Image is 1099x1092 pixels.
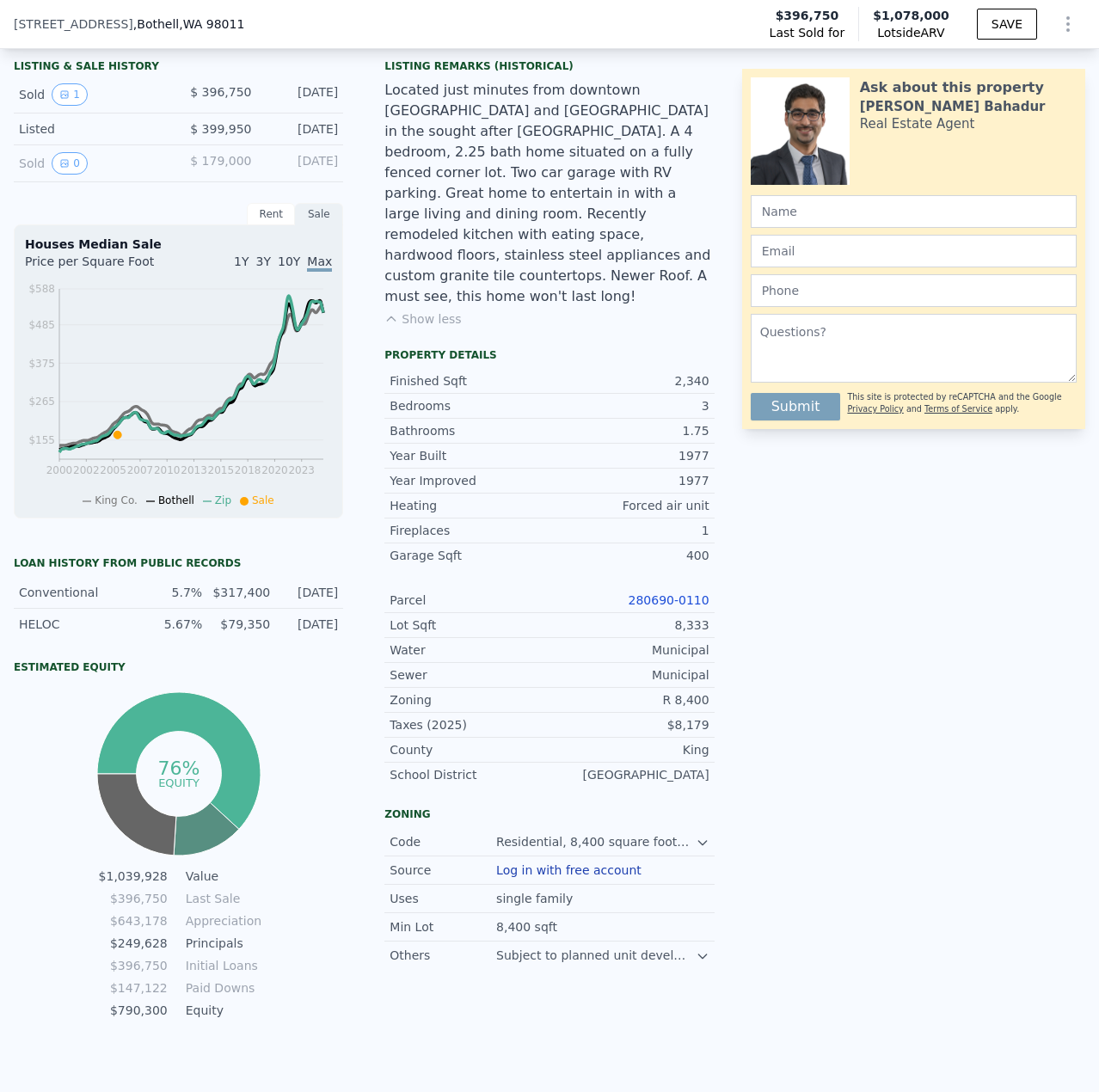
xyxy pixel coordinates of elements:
div: Bedrooms [390,397,549,414]
div: [PERSON_NAME] Bahadur [860,98,1046,115]
div: Min Lot [390,918,496,936]
div: School District [390,766,549,783]
td: $790,300 [98,1001,169,1020]
div: $8,179 [549,716,709,733]
div: Price per Square Foot [25,253,179,280]
div: Uses [390,890,496,907]
span: $396,750 [776,7,839,24]
tspan: $155 [28,434,55,446]
div: Taxes (2025) [390,716,549,733]
tspan: $265 [28,396,55,408]
input: Phone [751,274,1077,307]
div: Forced air unit [549,497,709,514]
div: 1977 [549,447,709,464]
tspan: 2020 [261,464,288,476]
div: R 8,400 [549,691,709,709]
tspan: 76% [157,758,200,779]
tspan: 2010 [154,464,181,476]
span: Lotside ARV [873,24,949,41]
button: SAVE [977,9,1037,40]
span: Zip [215,494,231,506]
div: Zoning [384,807,714,821]
span: $1,078,000 [873,9,949,22]
a: 280690-0110 [629,593,709,607]
div: Sale [295,203,343,225]
div: This site is protected by reCAPTCHA and the Google and apply. [847,386,1077,420]
span: 10Y [278,255,300,268]
div: Subject to planned unit development provisions and availability of utilities. [496,947,696,964]
div: Year Improved [390,472,549,489]
div: Houses Median Sale [25,236,332,253]
tspan: 2005 [100,464,126,476]
div: Others [390,947,496,964]
div: 1977 [549,472,709,489]
div: County [390,741,549,758]
span: $ 399,950 [190,122,251,136]
span: Bothell [158,494,194,506]
tspan: 2000 [46,464,73,476]
td: Equity [182,1001,260,1020]
span: $ 179,000 [190,154,251,168]
div: [DATE] [265,83,338,106]
div: Rent [247,203,295,225]
div: single family [496,890,576,907]
div: Fireplaces [390,522,549,539]
div: Estimated Equity [14,660,343,674]
div: 8,333 [549,617,709,634]
tspan: 2023 [288,464,315,476]
tspan: 2007 [127,464,154,476]
div: Water [390,641,549,659]
span: , Bothell [133,15,245,33]
div: LISTING & SALE HISTORY [14,59,343,77]
tspan: $588 [28,283,55,295]
button: Log in with free account [496,863,642,877]
div: [DATE] [280,584,338,601]
button: Show less [384,310,461,328]
a: Terms of Service [924,404,992,414]
div: 400 [549,547,709,564]
div: 5.67% [144,616,202,633]
div: Property details [384,348,714,362]
div: Loan history from public records [14,556,343,570]
td: Value [182,867,260,886]
div: Located just minutes from downtown [GEOGRAPHIC_DATA] and [GEOGRAPHIC_DATA] in the sought after [G... [384,80,714,307]
input: Email [751,235,1077,267]
div: Sewer [390,666,549,684]
button: View historical data [52,83,88,106]
span: 1Y [234,255,249,268]
button: View historical data [52,152,88,175]
div: [DATE] [265,152,338,175]
td: Initial Loans [182,956,260,975]
div: [DATE] [265,120,338,138]
span: $ 396,750 [190,85,251,99]
tspan: 2013 [181,464,207,476]
td: $643,178 [98,911,169,930]
div: Residential, 8,400 square foot minimum lot size [496,833,696,850]
tspan: equity [158,776,200,788]
div: Code [390,833,496,850]
tspan: 2018 [235,464,261,476]
div: 1.75 [549,422,709,439]
td: $249,628 [98,934,169,953]
div: Finished Sqft [390,372,549,390]
div: 8,400 sqft [496,918,561,936]
div: Source [390,862,496,879]
div: Heating [390,497,549,514]
span: [STREET_ADDRESS] [14,15,133,33]
div: HELOC [19,616,134,633]
tspan: 2002 [73,464,100,476]
div: Listing Remarks (Historical) [384,59,714,73]
div: Ask about this property [860,77,1044,98]
td: Paid Downs [182,979,260,997]
tspan: 2015 [208,464,235,476]
tspan: $485 [28,319,55,331]
div: Sold [19,152,165,175]
td: $1,039,928 [98,867,169,886]
td: $396,750 [98,956,169,975]
td: $147,122 [98,979,169,997]
span: , WA 98011 [179,17,244,31]
span: Sale [252,494,274,506]
td: Last Sale [182,889,260,908]
div: Year Built [390,447,549,464]
span: Max [307,255,332,272]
